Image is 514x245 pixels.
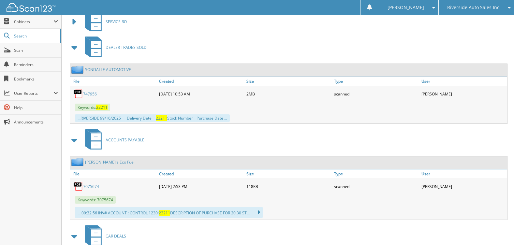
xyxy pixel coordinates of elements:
[7,3,55,12] img: scan123-logo-white.svg
[420,169,507,178] a: User
[73,181,83,191] img: PDF.png
[106,233,126,239] span: CAR DEALS
[481,214,514,245] iframe: Chat Widget
[81,9,127,35] a: SERVICE RO
[14,119,58,125] span: Announcements
[245,169,332,178] a: Size
[157,77,245,86] a: Created
[14,19,53,24] span: Cabinets
[332,180,420,193] div: scanned
[14,76,58,82] span: Bookmarks
[96,105,108,110] span: 22211
[245,180,332,193] div: 118KB
[75,196,116,204] span: Keywords: 7075674
[106,137,144,143] span: ACCOUNTS PAYABLE
[332,87,420,100] div: scanned
[85,159,135,165] a: [PERSON_NAME]'s Eco Fuel
[81,35,147,60] a: DEALER TRADES SOLD
[83,91,97,97] a: 747956
[71,158,85,166] img: folder2.png
[157,87,245,100] div: [DATE] 10:53 AM
[75,104,110,111] span: Keywords:
[73,89,83,99] img: PDF.png
[420,180,507,193] div: [PERSON_NAME]
[420,87,507,100] div: [PERSON_NAME]
[156,115,167,121] span: 22211
[420,77,507,86] a: User
[332,169,420,178] a: Type
[75,207,263,218] div: ... 09:32:56 INV# ACCOUNT : CONTROL 1230: DESCRIPTION OF PURCHASE FOR 20.30 ST...
[447,6,499,9] span: Riverside Auto Sales Inc
[71,65,85,74] img: folder2.png
[14,105,58,110] span: Help
[332,77,420,86] a: Type
[157,180,245,193] div: [DATE] 2:53 PM
[14,33,57,39] span: Search
[14,48,58,53] span: Scan
[83,184,99,189] a: 7075674
[157,169,245,178] a: Created
[14,91,53,96] span: User Reports
[81,127,144,153] a: ACCOUNTS PAYABLE
[70,77,157,86] a: File
[70,169,157,178] a: File
[245,77,332,86] a: Size
[85,67,131,72] a: SONDALLE AUTOMOTIVE
[14,62,58,67] span: Reminders
[159,210,170,216] span: 22211
[388,6,424,9] span: [PERSON_NAME]
[75,114,230,122] div: ...RIVERSIDE 99/16/2025___ Delivery Date __ Stock Number _ Purchase Date ...
[106,45,147,50] span: DEALER TRADES SOLD
[245,87,332,100] div: 2MB
[106,19,127,24] span: SERVICE RO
